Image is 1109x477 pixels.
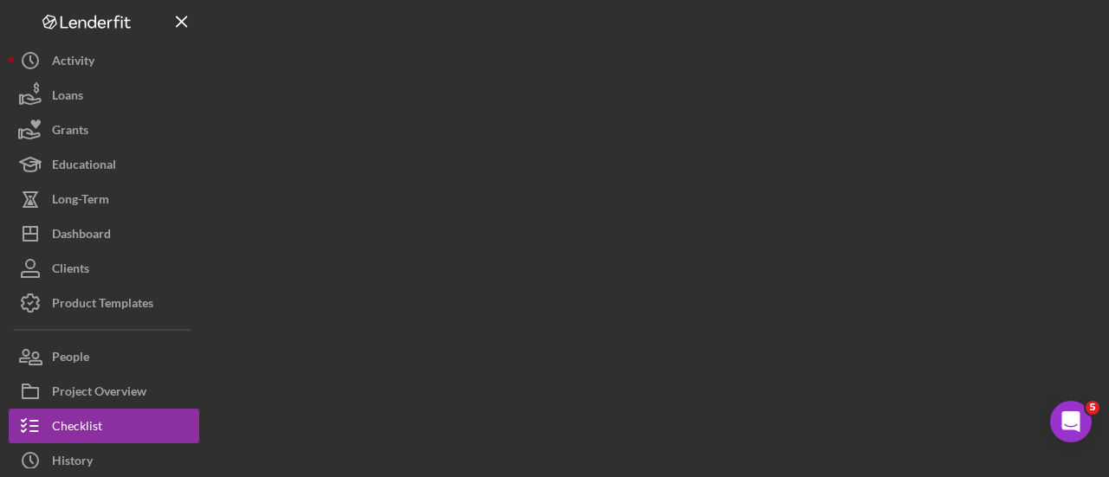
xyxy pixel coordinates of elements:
[52,147,116,186] div: Educational
[9,113,199,147] button: Grants
[52,78,83,117] div: Loans
[52,216,111,255] div: Dashboard
[52,182,109,221] div: Long-Term
[52,251,89,290] div: Clients
[1086,401,1099,415] span: 5
[9,251,199,286] button: Clients
[9,409,199,443] button: Checklist
[9,216,199,251] button: Dashboard
[9,339,199,374] button: People
[9,374,199,409] button: Project Overview
[52,339,89,378] div: People
[9,78,199,113] button: Loans
[52,286,153,325] div: Product Templates
[52,113,88,151] div: Grants
[1050,401,1092,442] iframe: Intercom live chat
[9,43,199,78] button: Activity
[52,374,146,413] div: Project Overview
[9,147,199,182] button: Educational
[52,43,94,82] div: Activity
[9,286,199,320] button: Product Templates
[9,182,199,216] button: Long-Term
[52,409,102,448] div: Checklist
